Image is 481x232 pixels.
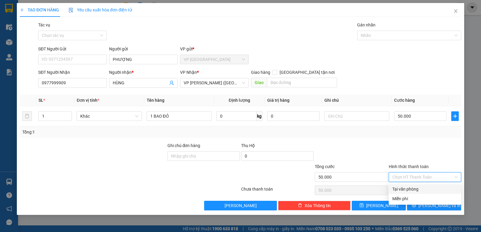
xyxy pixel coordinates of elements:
[109,69,178,76] div: Người nhận
[229,98,250,103] span: Định lượng
[451,111,459,121] button: plus
[241,143,255,148] span: Thu Hộ
[22,129,186,135] div: Tổng: 1
[167,143,201,148] label: Ghi chú đơn hàng
[277,69,337,76] span: [GEOGRAPHIC_DATA] tận nơi
[394,98,415,103] span: Cước hàng
[167,151,240,161] input: Ghi chú đơn hàng
[305,202,331,209] span: Xóa Thông tin
[38,69,107,76] div: SĐT Người Nhận
[315,164,335,169] span: Tổng cước
[38,98,43,103] span: SL
[69,8,132,12] span: Yêu cầu xuất hóa đơn điện tử
[389,164,429,169] label: Hình thức thanh toán
[447,3,464,20] button: Close
[360,203,364,208] span: save
[2,20,88,32] p: NHẬN:
[251,78,267,87] span: Giao
[69,8,73,13] img: icon
[366,202,398,209] span: [PERSON_NAME]
[204,201,277,210] button: [PERSON_NAME]
[147,111,212,121] input: VD: Bàn, Ghế
[2,12,88,17] p: GỬI:
[2,20,60,32] span: VP [PERSON_NAME] ([GEOGRAPHIC_DATA])
[357,23,375,27] label: Gán nhãn
[80,112,138,121] span: Khác
[418,202,461,209] span: [PERSON_NAME] và In
[2,32,69,38] span: 0969447050 -
[12,12,79,17] span: VP [GEOGRAPHIC_DATA] -
[267,111,320,121] input: 0
[20,3,70,9] strong: BIÊN NHẬN GỬI HÀNG
[180,46,249,52] div: VP gửi
[77,98,99,103] span: Đơn vị tính
[20,8,59,12] span: TẠO ĐƠN HÀNG
[452,114,458,119] span: plus
[392,195,458,202] div: Miễn phí
[322,95,392,106] th: Ghi chú
[407,201,461,210] button: printer[PERSON_NAME] và In
[69,12,79,17] span: CÁM
[38,46,107,52] div: SĐT Người Gửi
[225,202,257,209] span: [PERSON_NAME]
[267,98,290,103] span: Giá trị hàng
[147,98,164,103] span: Tên hàng
[2,39,38,45] span: GIAO:
[392,186,458,192] div: Tại văn phòng
[251,70,270,75] span: Giao hàng
[180,70,197,75] span: VP Nhận
[352,201,406,210] button: save[PERSON_NAME]
[412,203,416,208] span: printer
[256,111,262,121] span: kg
[324,111,389,121] input: Ghi Chú
[240,186,314,196] div: Chưa thanh toán
[267,78,337,87] input: Dọc đường
[184,55,245,64] span: VP Bình Phú
[22,111,32,121] button: delete
[278,201,351,210] button: deleteXóa Thông tin
[453,9,458,14] span: close
[38,23,50,27] label: Tác vụ
[20,8,24,12] span: plus
[169,80,174,85] span: user-add
[184,78,245,87] span: VP Trần Phú (Hàng)
[109,46,178,52] div: Người gửi
[32,32,69,38] span: [PERSON_NAME]
[16,39,38,45] span: K BAO HƯ
[298,203,302,208] span: delete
